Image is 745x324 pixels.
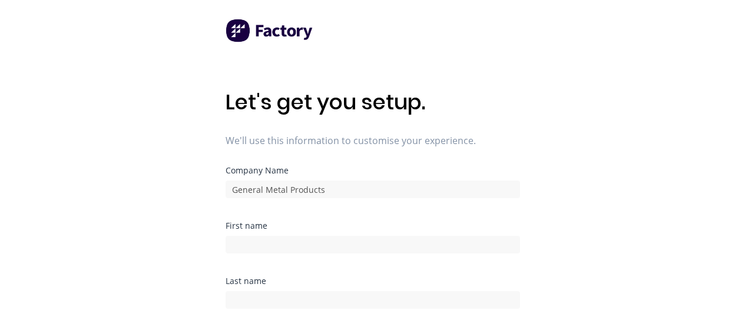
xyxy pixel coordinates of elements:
[226,222,520,230] div: First name
[226,133,520,148] span: We'll use this information to customise your experience.
[226,166,520,175] div: Company Name
[226,19,314,42] img: Factory
[226,89,520,115] h1: Let's get you setup.
[226,277,520,285] div: Last name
